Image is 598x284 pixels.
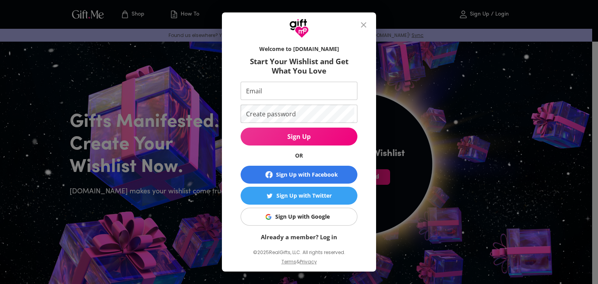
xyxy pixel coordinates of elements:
a: Privacy [300,258,317,265]
div: Sign Up with Twitter [276,191,332,200]
button: Sign Up with Facebook [241,166,357,184]
p: & [296,258,300,272]
img: Sign Up with Google [266,214,271,220]
h6: Start Your Wishlist and Get What You Love [241,57,357,75]
button: Sign Up [241,128,357,146]
img: GiftMe Logo [289,19,309,38]
button: Sign Up with TwitterSign Up with Twitter [241,187,357,205]
div: Sign Up with Google [275,212,330,221]
p: © 2025 RealGifts, LLC. All rights reserved. [241,247,357,258]
h6: Welcome to [DOMAIN_NAME] [241,45,357,53]
span: Sign Up [241,132,357,141]
img: Sign Up with Twitter [267,193,273,199]
a: Terms [281,258,296,265]
h6: OR [241,152,357,160]
a: Already a member? Log in [261,233,337,241]
button: Sign Up with GoogleSign Up with Google [241,208,357,226]
div: Sign Up with Facebook [276,170,338,179]
button: close [354,16,373,34]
